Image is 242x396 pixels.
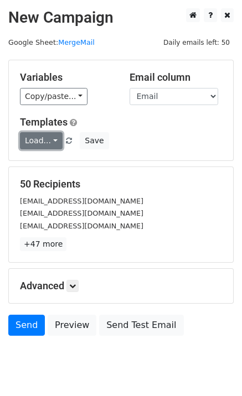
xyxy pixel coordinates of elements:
[20,132,63,149] a: Load...
[99,315,183,336] a: Send Test Email
[159,37,234,49] span: Daily emails left: 50
[130,71,223,84] h5: Email column
[20,209,143,217] small: [EMAIL_ADDRESS][DOMAIN_NAME]
[20,88,87,105] a: Copy/paste...
[8,315,45,336] a: Send
[20,237,66,251] a: +47 more
[48,315,96,336] a: Preview
[20,178,222,190] h5: 50 Recipients
[20,222,143,230] small: [EMAIL_ADDRESS][DOMAIN_NAME]
[8,38,95,46] small: Google Sheet:
[80,132,109,149] button: Save
[20,116,68,128] a: Templates
[20,280,222,292] h5: Advanced
[8,8,234,27] h2: New Campaign
[20,197,143,205] small: [EMAIL_ADDRESS][DOMAIN_NAME]
[159,38,234,46] a: Daily emails left: 50
[20,71,113,84] h5: Variables
[58,38,95,46] a: MergeMail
